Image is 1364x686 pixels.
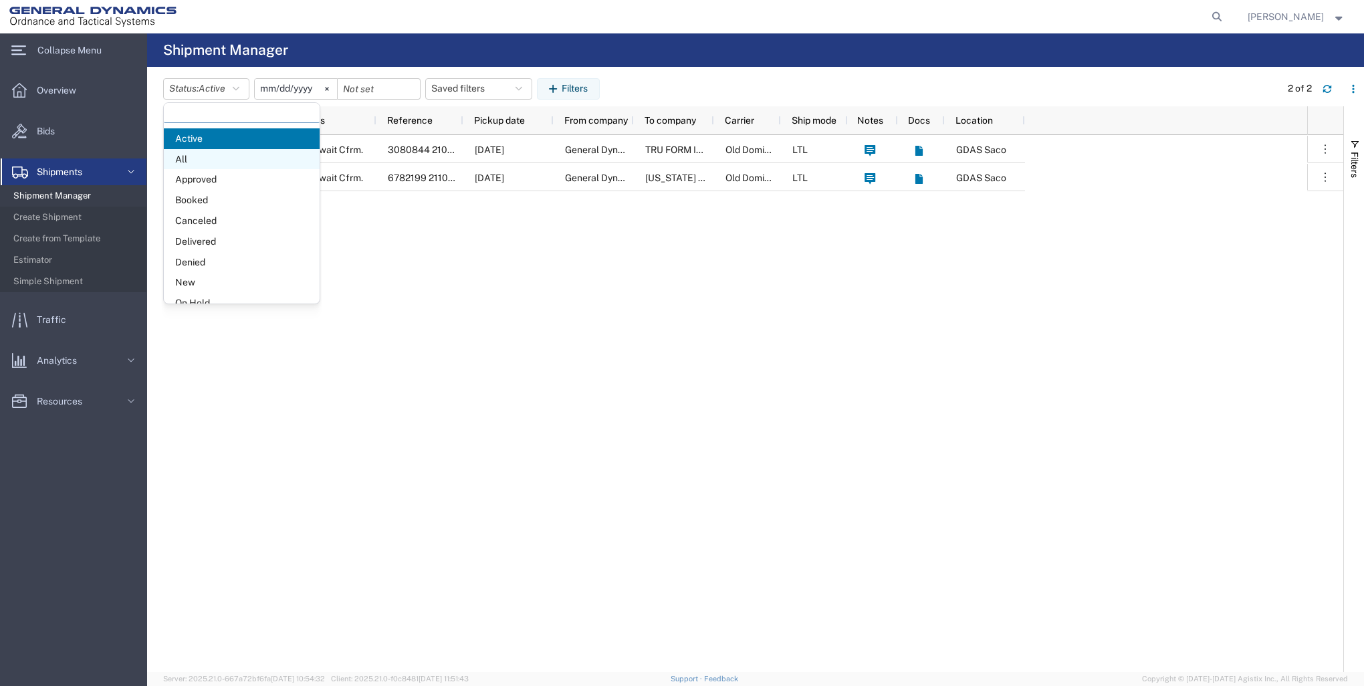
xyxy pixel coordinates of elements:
span: Old Dominion [725,173,782,183]
span: Create Shipment [13,204,137,231]
span: New [164,272,320,293]
span: Approved [164,169,320,190]
span: Analytics [37,347,86,374]
span: Maine Machine Products [645,173,776,183]
span: Shipments [37,158,92,185]
span: Traffic [37,306,76,333]
span: Active [199,83,225,94]
span: Client: 2025.21.0-f0c8481 [331,675,469,683]
span: Await Cfrm. [313,164,363,192]
span: Server: 2025.21.0-667a72bf6fa [163,675,325,683]
img: logo [9,7,177,27]
span: Estimator [13,247,137,273]
span: Evan Brigham [1248,9,1324,24]
span: Booked [164,190,320,211]
span: Filters [1349,152,1360,178]
span: On Hold [164,293,320,314]
span: General Dynamics - OTS [565,173,666,183]
span: Canceled [164,211,320,231]
span: General Dynamics - OTS [565,144,666,155]
span: Location [955,115,993,126]
input: Not set [338,79,420,99]
span: Delivered [164,231,320,252]
a: Traffic [1,306,146,333]
span: GDAS Saco [956,173,1006,183]
span: Carrier [725,115,754,126]
div: 2 of 2 [1288,82,1312,96]
span: LTL [792,173,808,183]
span: Copyright © [DATE]-[DATE] Agistix Inc., All Rights Reserved [1142,673,1348,685]
span: LTL [792,144,808,155]
span: Await Cfrm. [313,136,363,164]
button: [PERSON_NAME] [1247,9,1346,25]
a: Overview [1,77,146,104]
h4: Shipment Manager [163,33,288,67]
span: 10/02/2025 [475,144,504,155]
span: [DATE] 10:54:32 [271,675,325,683]
a: Analytics [1,347,146,374]
span: Pickup date [474,115,525,126]
input: Not set [255,79,337,99]
button: Filters [537,78,600,100]
button: Saved filters [425,78,532,100]
span: TRU FORM INDUSTRIES [645,144,749,155]
span: Collapse Menu [37,37,111,64]
span: To company [645,115,696,126]
button: Status:Active [163,78,249,100]
span: Active [164,128,320,149]
a: Resources [1,388,146,415]
span: Ship mode [792,115,836,126]
span: Overview [37,77,86,104]
span: GDAS Saco [956,144,1006,155]
span: Denied [164,252,320,273]
span: Bids [37,118,64,144]
span: From company [564,115,628,126]
span: 3080844 21002291 3000 3002 [388,144,526,155]
span: Docs [908,115,930,126]
span: [DATE] 11:51:43 [419,675,469,683]
span: Simple Shipment [13,268,137,295]
span: 09/23/2025 [475,173,504,183]
span: Resources [37,388,92,415]
a: Bids [1,118,146,144]
a: Shipments [1,158,146,185]
span: Create from Template [13,225,137,252]
span: Notes [857,115,883,126]
span: Old Dominion [725,144,782,155]
span: All [164,149,320,170]
a: Feedback [704,675,738,683]
a: Support [671,675,704,683]
span: Shipment Manager [13,183,137,209]
span: 6782199 21100655 3000 3002 [388,173,524,183]
span: Reference [387,115,433,126]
